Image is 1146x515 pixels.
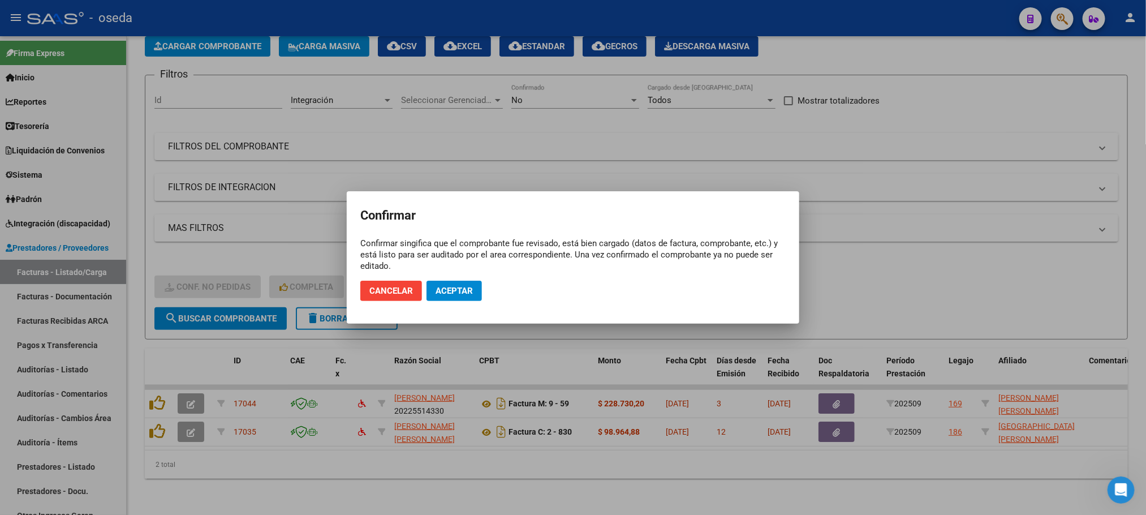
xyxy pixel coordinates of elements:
iframe: Intercom live chat [1108,477,1135,504]
span: Cancelar [369,286,413,296]
div: Confirmar singifica que el comprobante fue revisado, está bien cargado (datos de factura, comprob... [360,238,786,272]
button: Aceptar [426,281,482,301]
button: Cancelar [360,281,422,301]
h2: Confirmar [360,205,786,226]
span: Aceptar [436,286,473,296]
